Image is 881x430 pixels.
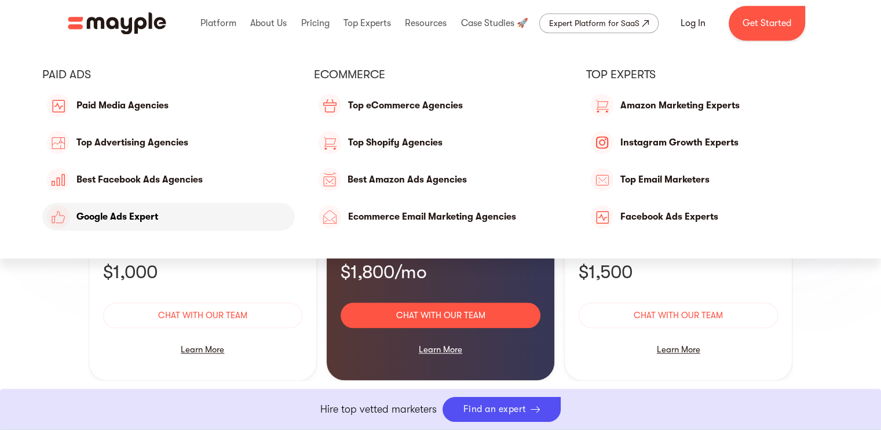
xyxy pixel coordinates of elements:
div: Expert Platform for SaaS [549,16,639,30]
a: Expert Platform for SaaS [539,13,659,33]
a: Chat with our team [579,303,778,328]
p: Hire top vetted marketers [320,402,437,417]
div: Find an expert [463,404,527,415]
a: Chat with our team [103,303,303,328]
div: Learn More [103,337,303,362]
div: Pricing [298,5,332,42]
a: home [68,12,166,34]
div: eCommerce [314,67,567,82]
a: Get Started [729,6,805,41]
div: Learn More [341,337,540,362]
a: Chat with our team [341,303,540,328]
p: $1,800/mo [341,261,540,284]
div: Top Experts [341,5,394,42]
img: Mayple logo [68,12,166,34]
p: $1,500 [579,261,778,284]
p: $1,000 [103,261,303,284]
div: Resources [402,5,449,42]
div: Learn More [579,337,778,362]
div: About Us [247,5,290,42]
a: Log In [667,9,719,37]
div: Top Experts [586,67,839,82]
div: Platform [198,5,239,42]
iframe: Chat Widget [702,305,881,430]
div: PAID ADS [42,67,295,82]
